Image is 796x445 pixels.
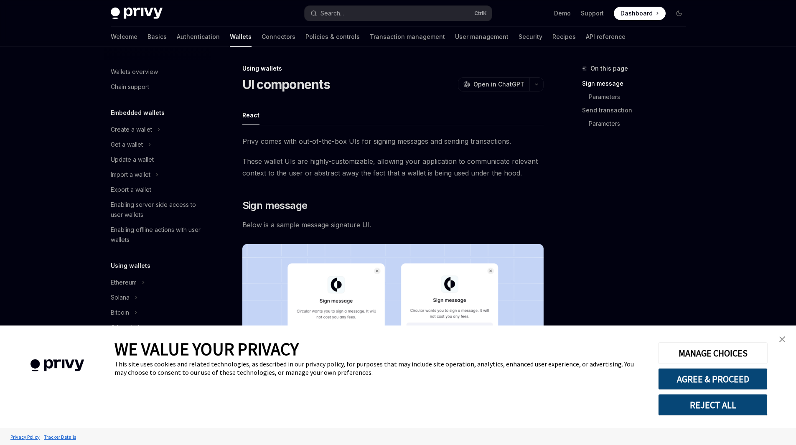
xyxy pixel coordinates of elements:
[111,261,150,271] h5: Using wallets
[114,338,299,360] span: WE VALUE YOUR PRIVACY
[111,125,152,135] div: Create a wallet
[774,331,791,348] a: close banner
[455,27,509,47] a: User management
[111,82,149,92] div: Chain support
[658,342,768,364] button: MANAGE CHOICES
[586,27,626,47] a: API reference
[242,135,544,147] span: Privy comes with out-of-the-box UIs for signing messages and sending transactions.
[8,430,42,444] a: Privacy Policy
[658,368,768,390] button: AGREE & PROCEED
[104,152,211,167] a: Update a wallet
[104,197,211,222] a: Enabling server-side access to user wallets
[242,155,544,179] span: These wallet UIs are highly-customizable, allowing your application to communicate relevant conte...
[242,199,308,212] span: Sign message
[305,6,492,21] button: Open search
[148,27,167,47] a: Basics
[582,104,692,117] a: Send transaction
[111,108,165,118] h5: Embedded wallets
[111,308,129,318] div: Bitcoin
[104,305,211,320] button: Toggle Bitcoin section
[672,7,686,20] button: Toggle dark mode
[262,27,295,47] a: Connectors
[473,80,524,89] span: Open in ChatGPT
[104,320,211,335] a: Other chains
[111,170,150,180] div: Import a wallet
[114,360,646,376] div: This site uses cookies and related technologies, as described in our privacy policy, for purposes...
[305,27,360,47] a: Policies & controls
[111,292,130,303] div: Solana
[111,323,145,333] div: Other chains
[111,8,163,19] img: dark logo
[104,64,211,79] a: Wallets overview
[111,155,154,165] div: Update a wallet
[111,67,158,77] div: Wallets overview
[13,347,102,384] img: company logo
[614,7,666,20] a: Dashboard
[111,140,143,150] div: Get a wallet
[242,105,259,125] div: React
[242,219,544,231] span: Below is a sample message signature UI.
[582,90,692,104] a: Parameters
[779,336,785,342] img: close banner
[474,10,487,17] span: Ctrl K
[111,27,137,47] a: Welcome
[242,64,544,73] div: Using wallets
[104,222,211,247] a: Enabling offline actions with user wallets
[582,117,692,130] a: Parameters
[621,9,653,18] span: Dashboard
[111,185,151,195] div: Export a wallet
[458,77,529,92] button: Open in ChatGPT
[104,275,211,290] button: Toggle Ethereum section
[104,290,211,305] button: Toggle Solana section
[581,9,604,18] a: Support
[582,77,692,90] a: Sign message
[104,122,211,137] button: Toggle Create a wallet section
[552,27,576,47] a: Recipes
[590,64,628,74] span: On this page
[242,77,330,92] h1: UI components
[320,8,344,18] div: Search...
[104,182,211,197] a: Export a wallet
[230,27,252,47] a: Wallets
[658,394,768,416] button: REJECT ALL
[42,430,78,444] a: Tracker Details
[519,27,542,47] a: Security
[177,27,220,47] a: Authentication
[554,9,571,18] a: Demo
[104,137,211,152] button: Toggle Get a wallet section
[111,277,137,287] div: Ethereum
[104,79,211,94] a: Chain support
[104,167,211,182] button: Toggle Import a wallet section
[370,27,445,47] a: Transaction management
[111,225,206,245] div: Enabling offline actions with user wallets
[111,200,206,220] div: Enabling server-side access to user wallets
